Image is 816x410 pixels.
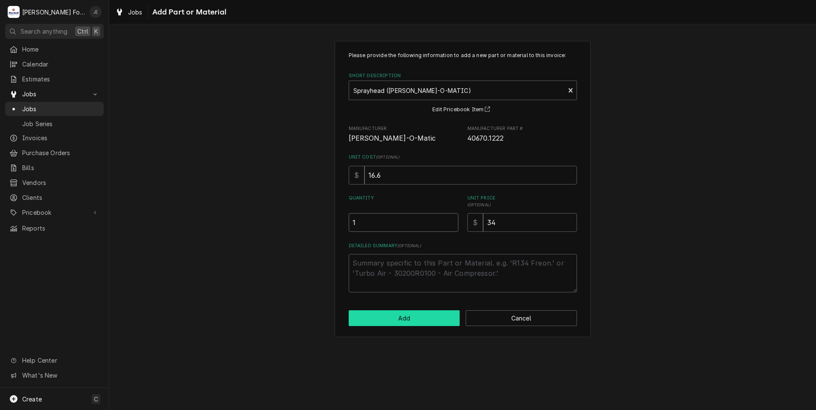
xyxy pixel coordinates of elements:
[349,125,458,132] span: Manufacturer
[349,166,364,185] div: $
[349,134,436,142] span: [PERSON_NAME]-O-Matic
[94,395,98,404] span: C
[467,195,577,232] div: [object Object]
[22,371,99,380] span: What's New
[5,191,104,205] a: Clients
[22,224,99,233] span: Reports
[22,133,99,142] span: Invoices
[349,243,577,292] div: Detailed Summary
[22,8,85,17] div: [PERSON_NAME] Food Equipment Service
[150,6,226,18] span: Add Part or Material
[22,90,87,98] span: Jobs
[349,154,577,161] label: Unit Cost
[22,396,42,403] span: Create
[5,72,104,86] a: Estimates
[349,72,577,79] label: Short Description
[5,146,104,160] a: Purchase Orders
[376,155,400,159] span: ( optional )
[22,178,99,187] span: Vendors
[349,310,577,326] div: Button Group Row
[349,154,577,184] div: Unit Cost
[349,133,458,144] span: Manufacturer
[431,104,494,115] button: Edit Pricebook Item
[22,356,99,365] span: Help Center
[5,368,104,382] a: Go to What's New
[5,57,104,71] a: Calendar
[112,5,146,19] a: Jobs
[467,134,504,142] span: 40670.1222
[5,353,104,367] a: Go to Help Center
[5,102,104,116] a: Jobs
[349,52,577,292] div: Line Item Create/Update Form
[5,87,104,101] a: Go to Jobs
[5,176,104,190] a: Vendors
[5,161,104,175] a: Bills
[22,45,99,54] span: Home
[349,195,458,232] div: [object Object]
[8,6,20,18] div: Marshall Food Equipment Service's Avatar
[349,243,577,249] label: Detailed Summary
[5,221,104,235] a: Reports
[94,27,98,36] span: K
[90,6,102,18] div: Jeff Debigare (109)'s Avatar
[349,310,577,326] div: Button Group
[5,42,104,56] a: Home
[22,148,99,157] span: Purchase Orders
[467,213,483,232] div: $
[22,119,99,128] span: Job Series
[77,27,88,36] span: Ctrl
[5,205,104,219] a: Go to Pricebook
[5,117,104,131] a: Job Series
[349,125,458,144] div: Manufacturer
[20,27,67,36] span: Search anything
[397,243,421,248] span: ( optional )
[90,6,102,18] div: J(
[8,6,20,18] div: M
[22,60,99,69] span: Calendar
[467,125,577,144] div: Manufacturer Part #
[467,133,577,144] span: Manufacturer Part #
[22,163,99,172] span: Bills
[349,195,458,208] label: Quantity
[349,52,577,59] p: Please provide the following information to add a new part or material to this invoice:
[5,24,104,39] button: Search anythingCtrlK
[335,41,591,337] div: Line Item Create/Update
[5,131,104,145] a: Invoices
[128,8,143,17] span: Jobs
[22,75,99,84] span: Estimates
[349,310,460,326] button: Add
[349,72,577,115] div: Short Description
[22,104,99,113] span: Jobs
[466,310,577,326] button: Cancel
[22,208,87,217] span: Pricebook
[22,193,99,202] span: Clients
[467,125,577,132] span: Manufacturer Part #
[467,202,491,207] span: ( optional )
[467,195,577,208] label: Unit Price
